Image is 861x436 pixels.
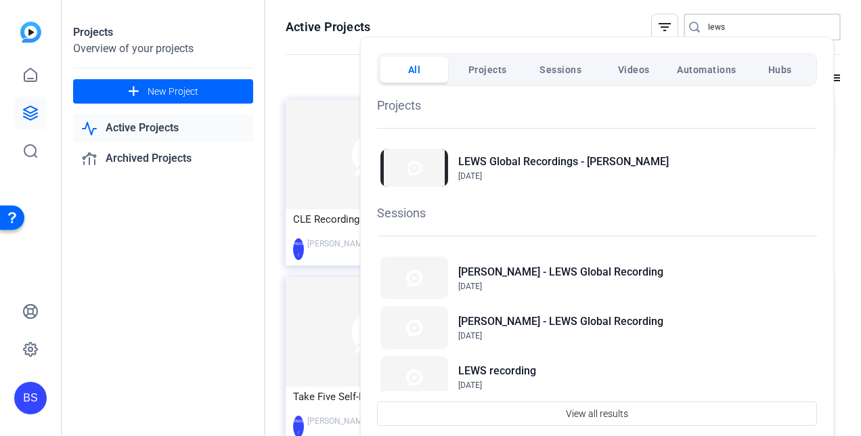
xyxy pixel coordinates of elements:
img: Thumbnail [380,257,448,299]
img: Thumbnail [380,356,448,399]
span: Projects [468,58,507,82]
img: Thumbnail [380,306,448,349]
h1: Projects [377,96,817,114]
span: All [408,58,421,82]
span: View all results [566,401,628,427]
span: [DATE] [458,380,482,390]
img: Thumbnail [380,149,448,187]
span: Automations [677,58,736,82]
h2: [PERSON_NAME] - LEWS Global Recording [458,264,663,280]
span: [DATE] [458,331,482,341]
h2: [PERSON_NAME] - LEWS Global Recording [458,313,663,330]
span: Sessions [539,58,581,82]
button: View all results [377,401,817,426]
span: [DATE] [458,171,482,181]
span: Videos [618,58,650,82]
h2: LEWS recording [458,363,536,379]
h2: LEWS Global Recordings - [PERSON_NAME] [458,154,669,170]
h1: Sessions [377,204,817,222]
span: [DATE] [458,282,482,291]
span: Hubs [768,58,792,82]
